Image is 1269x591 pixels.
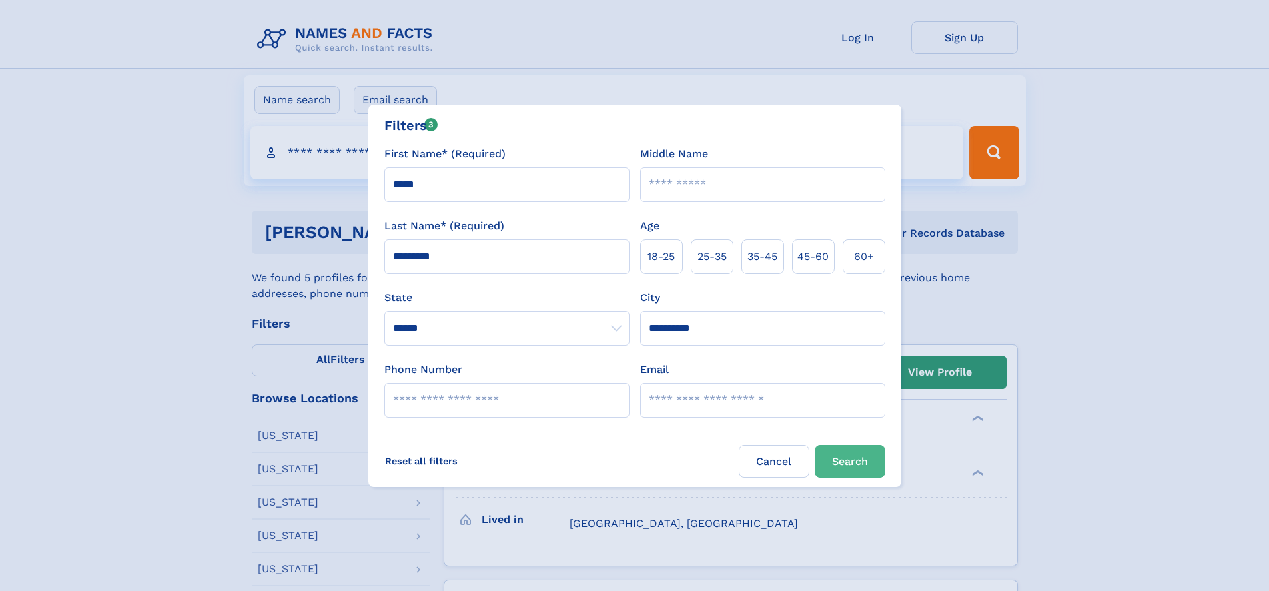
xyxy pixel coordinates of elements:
[384,146,506,162] label: First Name* (Required)
[384,115,438,135] div: Filters
[739,445,809,478] label: Cancel
[384,218,504,234] label: Last Name* (Required)
[815,445,885,478] button: Search
[640,290,660,306] label: City
[640,362,669,378] label: Email
[384,362,462,378] label: Phone Number
[747,249,777,265] span: 35‑45
[376,445,466,477] label: Reset all filters
[640,146,708,162] label: Middle Name
[854,249,874,265] span: 60+
[697,249,727,265] span: 25‑35
[384,290,630,306] label: State
[647,249,675,265] span: 18‑25
[640,218,659,234] label: Age
[797,249,829,265] span: 45‑60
